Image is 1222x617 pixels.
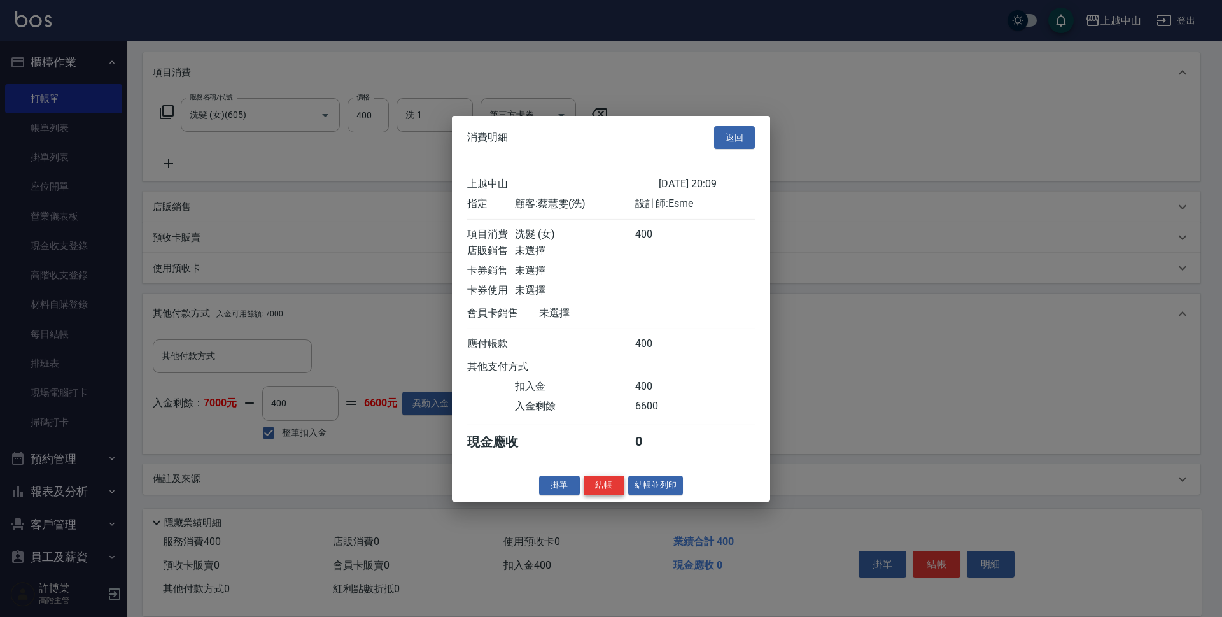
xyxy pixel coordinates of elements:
div: 店販銷售 [467,245,515,258]
div: 未選擇 [515,284,635,297]
div: 未選擇 [515,245,635,258]
div: 卡券銷售 [467,264,515,278]
div: 應付帳款 [467,337,515,351]
div: 400 [635,228,683,241]
button: 返回 [714,125,755,149]
div: 指定 [467,197,515,211]
div: 會員卡銷售 [467,307,539,320]
div: 扣入金 [515,380,635,394]
div: 洗髮 (女) [515,228,635,241]
div: 設計師: Esme [635,197,755,211]
div: [DATE] 20:09 [659,178,755,191]
button: 結帳並列印 [628,476,684,495]
div: 400 [635,380,683,394]
div: 6600 [635,400,683,413]
div: 其他支付方式 [467,360,563,374]
div: 0 [635,434,683,451]
div: 入金剩餘 [515,400,635,413]
div: 顧客: 蔡慧雯(洗) [515,197,635,211]
div: 卡券使用 [467,284,515,297]
div: 上越中山 [467,178,659,191]
span: 消費明細 [467,131,508,144]
div: 未選擇 [539,307,659,320]
div: 現金應收 [467,434,539,451]
div: 400 [635,337,683,351]
button: 結帳 [584,476,624,495]
button: 掛單 [539,476,580,495]
div: 未選擇 [515,264,635,278]
div: 項目消費 [467,228,515,241]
